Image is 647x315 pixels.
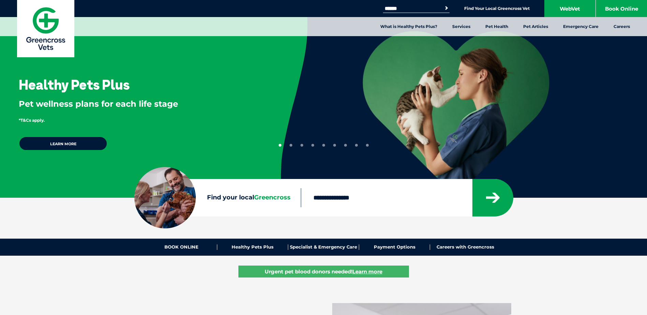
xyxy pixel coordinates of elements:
u: Learn more [352,268,382,275]
button: 4 of 9 [311,144,314,147]
a: Careers with Greencross [430,244,501,250]
label: Find your local [134,193,301,203]
p: Pet wellness plans for each life stage [19,98,259,110]
a: BOOK ONLINE [146,244,217,250]
span: *T&Cs apply. [19,118,45,123]
a: Specialist & Emergency Care [288,244,359,250]
a: Pet Health [478,17,516,36]
button: 8 of 9 [355,144,358,147]
a: Learn more [19,136,107,151]
a: Payment Options [359,244,430,250]
button: 2 of 9 [290,144,292,147]
a: Find Your Local Greencross Vet [464,6,530,11]
a: Careers [606,17,637,36]
a: Emergency Care [556,17,606,36]
button: 1 of 9 [279,144,281,147]
button: 6 of 9 [333,144,336,147]
button: 5 of 9 [322,144,325,147]
span: Greencross [254,194,291,201]
a: Healthy Pets Plus [217,244,288,250]
button: 7 of 9 [344,144,347,147]
a: Urgent pet blood donors needed!Learn more [238,266,409,277]
a: Pet Articles [516,17,556,36]
a: Services [445,17,478,36]
h3: Healthy Pets Plus [19,78,130,91]
button: 9 of 9 [366,144,369,147]
button: 3 of 9 [300,144,303,147]
button: Search [443,5,450,12]
a: What is Healthy Pets Plus? [373,17,445,36]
